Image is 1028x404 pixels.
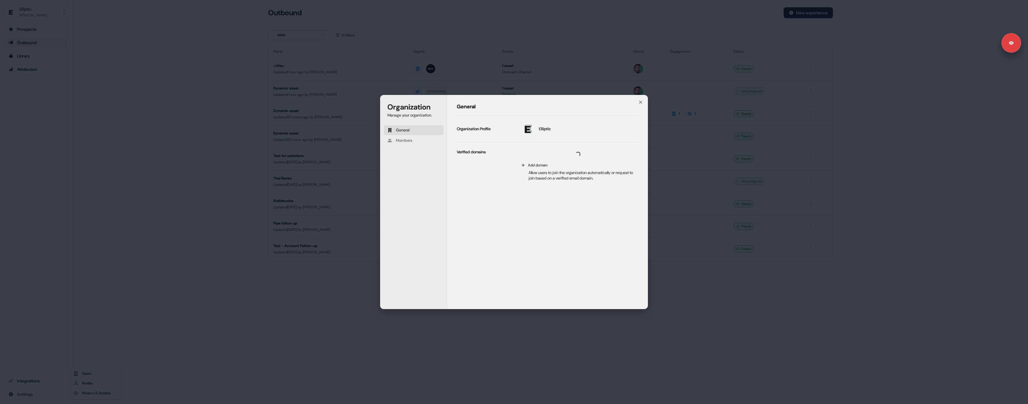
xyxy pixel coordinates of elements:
[518,160,638,170] button: Add domain
[457,103,638,110] h1: General
[457,149,486,155] p: Verified domains
[521,122,535,136] img: Elliptic
[396,138,412,143] span: Members
[539,126,551,132] span: Elliptic
[518,170,638,181] p: Allow users to join the organization automatically or request to join based on a verified email d...
[384,125,443,135] button: General
[528,163,548,168] span: Add domain
[457,126,491,132] p: Organization Profile
[387,113,440,118] p: Manage your organization.
[384,136,443,145] button: Members
[387,102,440,112] h1: Organization
[396,127,410,133] span: General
